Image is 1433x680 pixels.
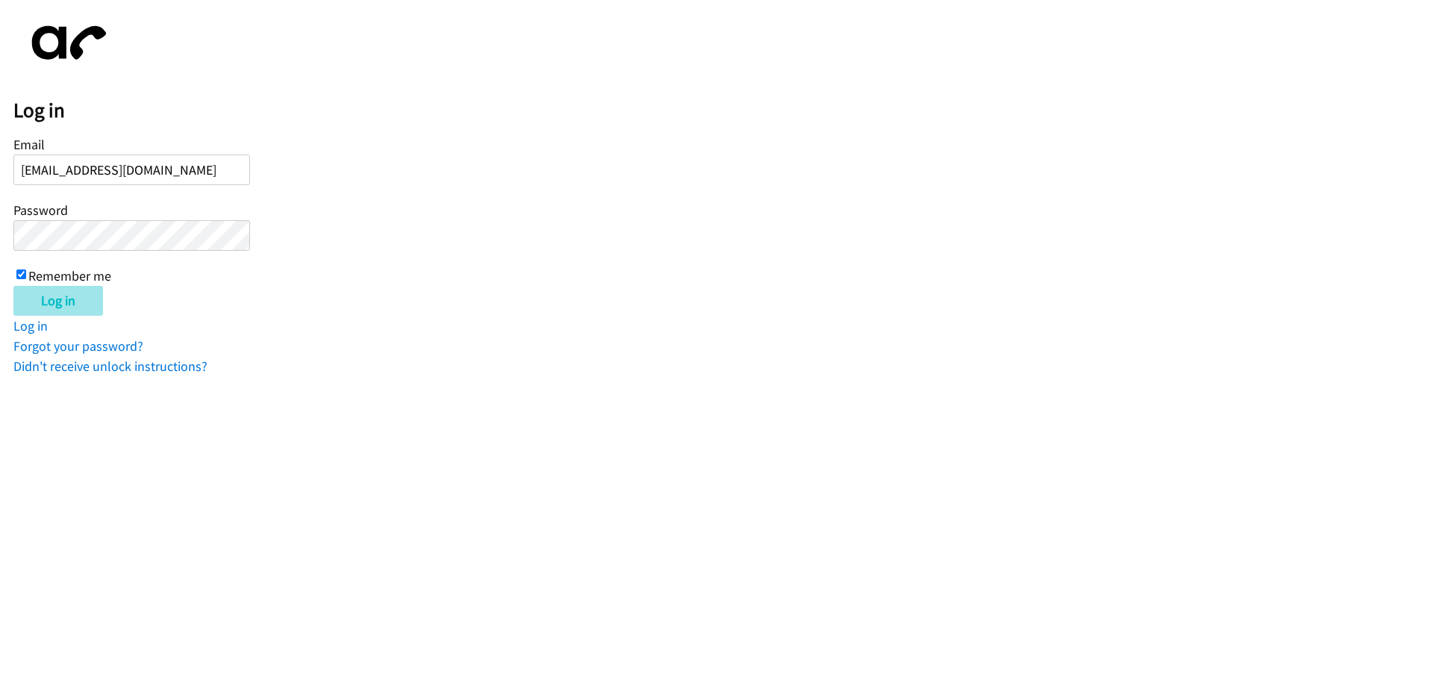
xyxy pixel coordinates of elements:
img: aphone-8a226864a2ddd6a5e75d1ebefc011f4aa8f32683c2d82f3fb0802fe031f96514.svg [13,13,118,72]
a: Log in [13,317,48,334]
label: Password [13,202,68,219]
label: Email [13,136,45,153]
h2: Log in [13,98,1433,123]
input: Log in [13,286,103,316]
a: Didn't receive unlock instructions? [13,358,207,375]
a: Forgot your password? [13,337,143,355]
label: Remember me [28,267,111,284]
